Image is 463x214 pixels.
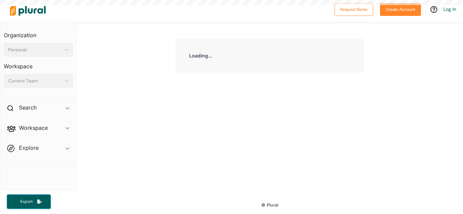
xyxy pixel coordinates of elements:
[335,5,373,13] a: Request Demo
[4,25,73,40] h3: Organization
[16,199,37,205] span: Export
[7,194,51,209] button: Export
[380,5,421,13] a: Create Account
[380,3,421,16] button: Create Account
[335,3,373,16] button: Request Demo
[443,6,456,12] a: Log In
[19,104,37,111] h2: Search
[261,203,278,208] small: © Plural
[176,39,364,73] div: Loading...
[8,77,62,85] div: Current Team
[8,46,62,53] div: Personal
[4,56,73,71] h3: Workspace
